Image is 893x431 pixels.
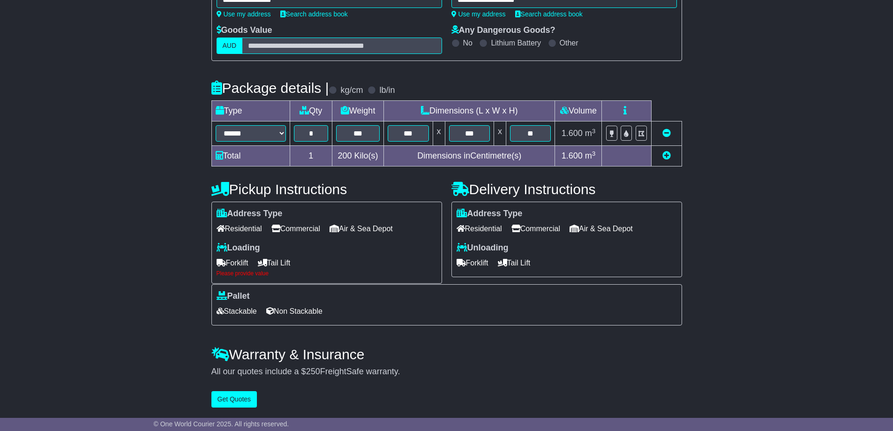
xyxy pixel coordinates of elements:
div: Please provide value [217,270,437,277]
span: © One World Courier 2025. All rights reserved. [154,420,289,428]
span: Tail Lift [498,256,531,270]
label: kg/cm [340,85,363,96]
label: Address Type [217,209,283,219]
td: Dimensions in Centimetre(s) [384,146,555,166]
span: Non Stackable [266,304,323,318]
span: Tail Lift [258,256,291,270]
label: Unloading [457,243,509,253]
td: Volume [555,101,602,121]
span: m [585,151,596,160]
h4: Warranty & Insurance [211,347,682,362]
a: Search address book [280,10,348,18]
label: No [463,38,473,47]
span: Forklift [457,256,488,270]
label: Pallet [217,291,250,302]
td: Qty [290,101,332,121]
sup: 3 [592,128,596,135]
td: x [494,121,506,146]
a: Use my address [451,10,506,18]
span: 1.600 [562,151,583,160]
span: Stackable [217,304,257,318]
td: Weight [332,101,384,121]
span: m [585,129,596,138]
span: 1.600 [562,129,583,138]
span: 250 [306,367,320,376]
button: Get Quotes [211,391,257,408]
label: Other [560,38,578,47]
a: Search address book [515,10,583,18]
a: Remove this item [662,129,671,138]
span: Air & Sea Depot [570,221,633,236]
td: Type [211,101,290,121]
td: x [433,121,445,146]
span: 200 [338,151,352,160]
label: Any Dangerous Goods? [451,25,555,36]
label: lb/in [379,85,395,96]
label: Address Type [457,209,523,219]
a: Use my address [217,10,271,18]
h4: Pickup Instructions [211,181,442,197]
h4: Package details | [211,80,329,96]
h4: Delivery Instructions [451,181,682,197]
span: Residential [217,221,262,236]
label: Loading [217,243,260,253]
td: Kilo(s) [332,146,384,166]
span: Forklift [217,256,248,270]
td: Total [211,146,290,166]
label: Goods Value [217,25,272,36]
label: Lithium Battery [491,38,541,47]
td: 1 [290,146,332,166]
span: Air & Sea Depot [330,221,393,236]
span: Commercial [511,221,560,236]
span: Commercial [271,221,320,236]
label: AUD [217,38,243,54]
td: Dimensions (L x W x H) [384,101,555,121]
span: Residential [457,221,502,236]
div: All our quotes include a $ FreightSafe warranty. [211,367,682,377]
sup: 3 [592,150,596,157]
a: Add new item [662,151,671,160]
